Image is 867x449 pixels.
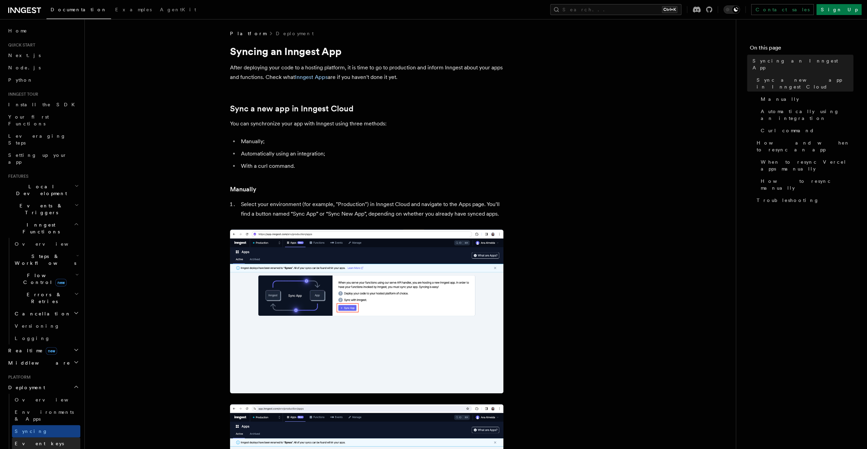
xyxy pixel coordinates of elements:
button: Errors & Retries [12,288,80,308]
h4: On this page [750,44,853,55]
span: Event keys [15,441,64,446]
button: Search...Ctrl+K [550,4,681,15]
a: Troubleshooting [754,194,853,206]
span: Quick start [5,42,35,48]
span: Flow Control [12,272,75,286]
span: new [46,347,57,355]
span: Deployment [5,384,45,391]
span: Features [5,174,28,179]
button: Cancellation [12,308,80,320]
span: Automatically using an integration [761,108,853,122]
span: Events & Triggers [5,202,74,216]
span: Inngest Functions [5,221,74,235]
li: Manually; [239,137,503,146]
span: Versioning [15,323,60,329]
div: Inngest Functions [5,238,80,344]
a: Manually [758,93,853,105]
span: Syncing an Inngest App [753,57,853,71]
span: AgentKit [160,7,196,12]
a: Inngest Apps [295,74,328,80]
a: Sync a new app in Inngest Cloud [754,74,853,93]
span: Steps & Workflows [12,253,76,267]
a: Deployment [276,30,314,37]
a: Overview [12,238,80,250]
button: Inngest Functions [5,219,80,238]
p: After deploying your code to a hosting platform, it is time to go to production and inform Innges... [230,63,503,82]
a: Sign Up [816,4,862,15]
a: Python [5,74,80,86]
a: Syncing [12,425,80,437]
span: Syncing [15,428,48,434]
span: Overview [15,397,85,403]
a: Contact sales [751,4,814,15]
a: Sync a new app in Inngest Cloud [230,104,353,113]
span: How to resync manually [761,178,853,191]
p: You can synchronize your app with Inngest using three methods: [230,119,503,128]
a: Node.js [5,62,80,74]
a: Logging [12,332,80,344]
span: Cancellation [12,310,71,317]
span: Examples [115,7,152,12]
span: Documentation [51,7,107,12]
button: Flow Controlnew [12,269,80,288]
span: Overview [15,241,85,247]
a: Automatically using an integration [758,105,853,124]
span: Sync a new app in Inngest Cloud [757,77,853,90]
a: Overview [12,394,80,406]
button: Local Development [5,180,80,200]
span: Inngest tour [5,92,38,97]
span: Logging [15,336,50,341]
span: Platform [5,375,31,380]
span: Platform [230,30,266,37]
a: When to resync Vercel apps manually [758,156,853,175]
a: Syncing an Inngest App [750,55,853,74]
a: Next.js [5,49,80,62]
a: How to resync manually [758,175,853,194]
span: Curl command [761,127,814,134]
a: How and when to resync an app [754,137,853,156]
span: Environments & Apps [15,409,74,422]
a: Versioning [12,320,80,332]
span: Setting up your app [8,152,67,165]
span: When to resync Vercel apps manually [761,159,853,172]
button: Realtimenew [5,344,80,357]
a: Leveraging Steps [5,130,80,149]
li: Automatically using an integration; [239,149,503,159]
h1: Syncing an Inngest App [230,45,503,57]
span: Troubleshooting [757,197,819,204]
a: Examples [111,2,156,18]
button: Deployment [5,381,80,394]
button: Middleware [5,357,80,369]
a: Setting up your app [5,149,80,168]
span: Local Development [5,183,74,197]
span: Errors & Retries [12,291,74,305]
a: Install the SDK [5,98,80,111]
a: Manually [230,185,256,194]
a: AgentKit [156,2,200,18]
span: Next.js [8,53,41,58]
span: Realtime [5,347,57,354]
span: Manually [761,96,799,103]
span: Leveraging Steps [8,133,66,146]
img: Inngest Cloud screen with sync App button when you have no apps synced yet [230,230,503,393]
span: Your first Functions [8,114,49,126]
span: Python [8,77,33,83]
span: Middleware [5,359,70,366]
li: With a curl command. [239,161,503,171]
span: Node.js [8,65,41,70]
a: Documentation [46,2,111,19]
span: new [55,279,67,286]
kbd: Ctrl+K [662,6,677,13]
a: Your first Functions [5,111,80,130]
span: Install the SDK [8,102,79,107]
button: Toggle dark mode [723,5,740,14]
li: Select your environment (for example, "Production") in Inngest Cloud and navigate to the Apps pag... [239,200,503,219]
span: Home [8,27,27,34]
a: Curl command [758,124,853,137]
a: Environments & Apps [12,406,80,425]
a: Home [5,25,80,37]
button: Events & Triggers [5,200,80,219]
span: How and when to resync an app [757,139,853,153]
button: Steps & Workflows [12,250,80,269]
